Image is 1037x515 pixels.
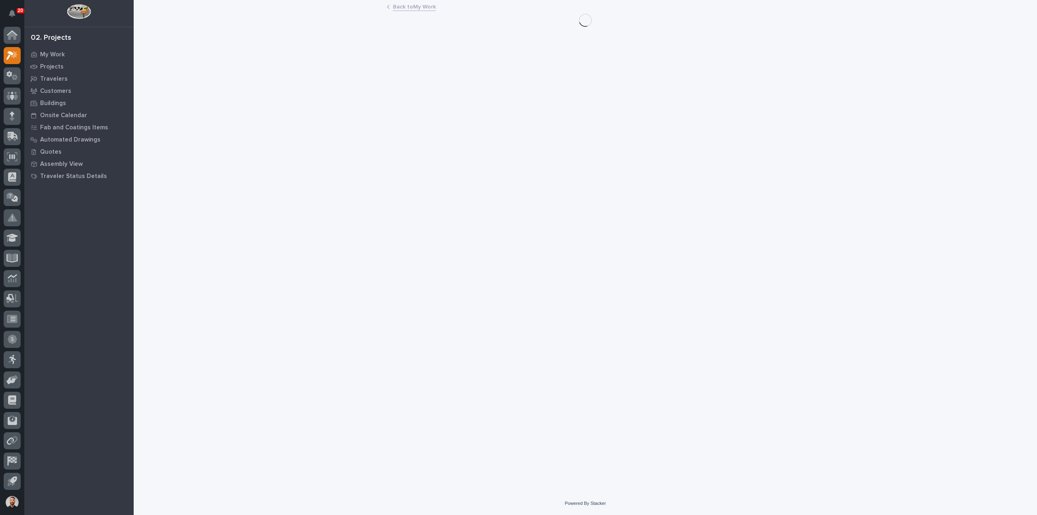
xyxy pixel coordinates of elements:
[40,75,68,83] p: Travelers
[24,97,134,109] a: Buildings
[565,501,606,506] a: Powered By Stacker
[24,133,134,146] a: Automated Drawings
[24,170,134,182] a: Traveler Status Details
[40,173,107,180] p: Traveler Status Details
[393,2,436,11] a: Back toMy Work
[40,100,66,107] p: Buildings
[24,85,134,97] a: Customers
[40,112,87,119] p: Onsite Calendar
[24,73,134,85] a: Travelers
[31,34,71,43] div: 02. Projects
[24,109,134,121] a: Onsite Calendar
[24,121,134,133] a: Fab and Coatings Items
[40,148,62,156] p: Quotes
[40,124,108,131] p: Fab and Coatings Items
[40,63,64,71] p: Projects
[24,146,134,158] a: Quotes
[4,5,21,22] button: Notifications
[10,10,21,23] div: Notifications20
[40,88,71,95] p: Customers
[67,4,91,19] img: Workspace Logo
[24,158,134,170] a: Assembly View
[24,60,134,73] a: Projects
[40,51,65,58] p: My Work
[18,8,23,13] p: 20
[24,48,134,60] a: My Work
[40,136,100,144] p: Automated Drawings
[40,161,83,168] p: Assembly View
[4,494,21,511] button: users-avatar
